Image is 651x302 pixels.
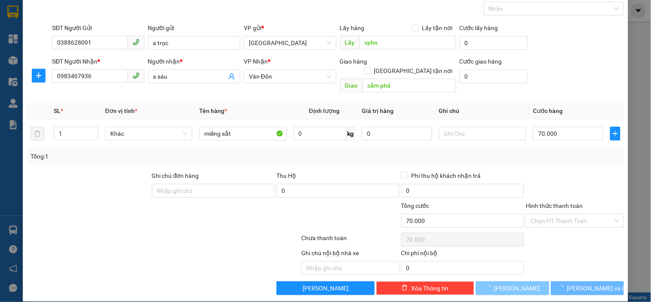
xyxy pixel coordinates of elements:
span: loading [485,285,494,291]
span: Cước hàng [533,107,563,114]
div: SĐT Người Gửi [52,23,144,33]
span: Lấy hàng [340,24,365,31]
span: Vân Đồn [249,70,331,83]
span: Hà Nội [249,37,331,49]
input: Nhập ghi chú [301,261,399,275]
input: Ghi Chú [439,127,526,140]
span: kg [346,127,355,140]
span: Giá trị hàng [362,107,394,114]
button: [PERSON_NAME] [276,281,374,295]
label: Hình thức thanh toán [526,202,583,209]
label: Ghi chú đơn hàng [152,172,199,179]
button: [PERSON_NAME] và In [551,281,624,295]
span: [GEOGRAPHIC_DATA] tận nơi [371,66,456,76]
input: 0 [362,127,432,140]
span: [PERSON_NAME] và In [567,284,627,293]
span: loading [558,285,567,291]
div: Chi phí nội bộ [401,248,524,261]
span: delete [402,285,408,292]
span: Giao [340,79,363,92]
button: deleteXóa Thông tin [376,281,474,295]
span: [PERSON_NAME] [303,284,348,293]
button: delete [30,127,44,140]
span: user-add [228,73,235,80]
input: Dọc đường [363,79,456,92]
div: Tổng: 1 [30,152,252,161]
div: Người gửi [148,23,240,33]
button: plus [32,69,45,82]
span: Khác [110,127,187,140]
span: Tổng cước [401,202,430,209]
input: Cước lấy hàng [460,36,528,50]
span: SL [54,107,61,114]
input: Cước giao hàng [460,70,528,83]
span: Đơn vị tính [105,107,137,114]
button: [PERSON_NAME] [476,281,549,295]
span: phone [133,72,139,79]
div: VP gửi [244,23,336,33]
span: Phí thu hộ khách nhận trả [408,171,484,180]
span: phone [133,39,139,46]
div: Ghi chú nội bộ nhà xe [301,248,399,261]
label: Cước lấy hàng [460,24,498,31]
span: Lấy tận nơi [419,23,456,33]
span: [PERSON_NAME] [494,284,540,293]
label: Cước giao hàng [460,58,502,65]
input: Dọc đường [360,36,456,49]
span: VP Nhận [244,58,268,65]
div: Chưa thanh toán [300,233,400,248]
div: SĐT Người Nhận [52,57,144,66]
input: Ghi chú đơn hàng [152,184,275,198]
th: Ghi chú [436,103,530,119]
div: Người nhận [148,57,240,66]
span: Giao hàng [340,58,367,65]
input: VD: Bàn, Ghế [199,127,286,140]
span: Xóa Thông tin [411,284,448,293]
span: Lấy [340,36,360,49]
span: plus [611,130,620,137]
span: Tên hàng [199,107,227,114]
span: plus [32,72,45,79]
span: Thu Hộ [276,172,296,179]
button: plus [610,127,621,140]
span: Định lượng [309,107,339,114]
